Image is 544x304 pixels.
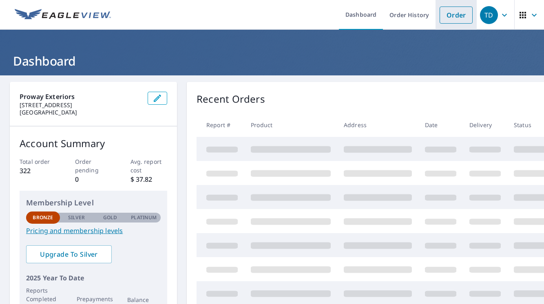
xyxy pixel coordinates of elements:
p: Platinum [131,214,157,221]
p: Membership Level [26,197,161,208]
th: Delivery [463,113,507,137]
p: Order pending [75,157,112,174]
th: Report # [197,113,244,137]
p: Avg. report cost [130,157,168,174]
p: Account Summary [20,136,167,151]
div: TD [480,6,498,24]
p: [GEOGRAPHIC_DATA] [20,109,141,116]
p: Bronze [33,214,53,221]
p: Proway Exteriors [20,92,141,101]
p: Recent Orders [197,92,265,106]
span: Upgrade To Silver [33,250,105,259]
th: Product [244,113,337,137]
p: Reports Completed [26,286,60,303]
p: Gold [103,214,117,221]
p: Prepayments [77,295,111,303]
img: EV Logo [15,9,111,21]
p: $ 37.82 [130,174,168,184]
a: Upgrade To Silver [26,245,112,263]
p: Balance [127,295,161,304]
p: 2025 Year To Date [26,273,161,283]
th: Address [337,113,418,137]
th: Date [418,113,463,137]
h1: Dashboard [10,53,534,69]
p: [STREET_ADDRESS] [20,101,141,109]
a: Order [440,7,473,24]
a: Pricing and membership levels [26,226,161,236]
p: Total order [20,157,57,166]
p: Silver [68,214,85,221]
p: 0 [75,174,112,184]
p: 322 [20,166,57,176]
